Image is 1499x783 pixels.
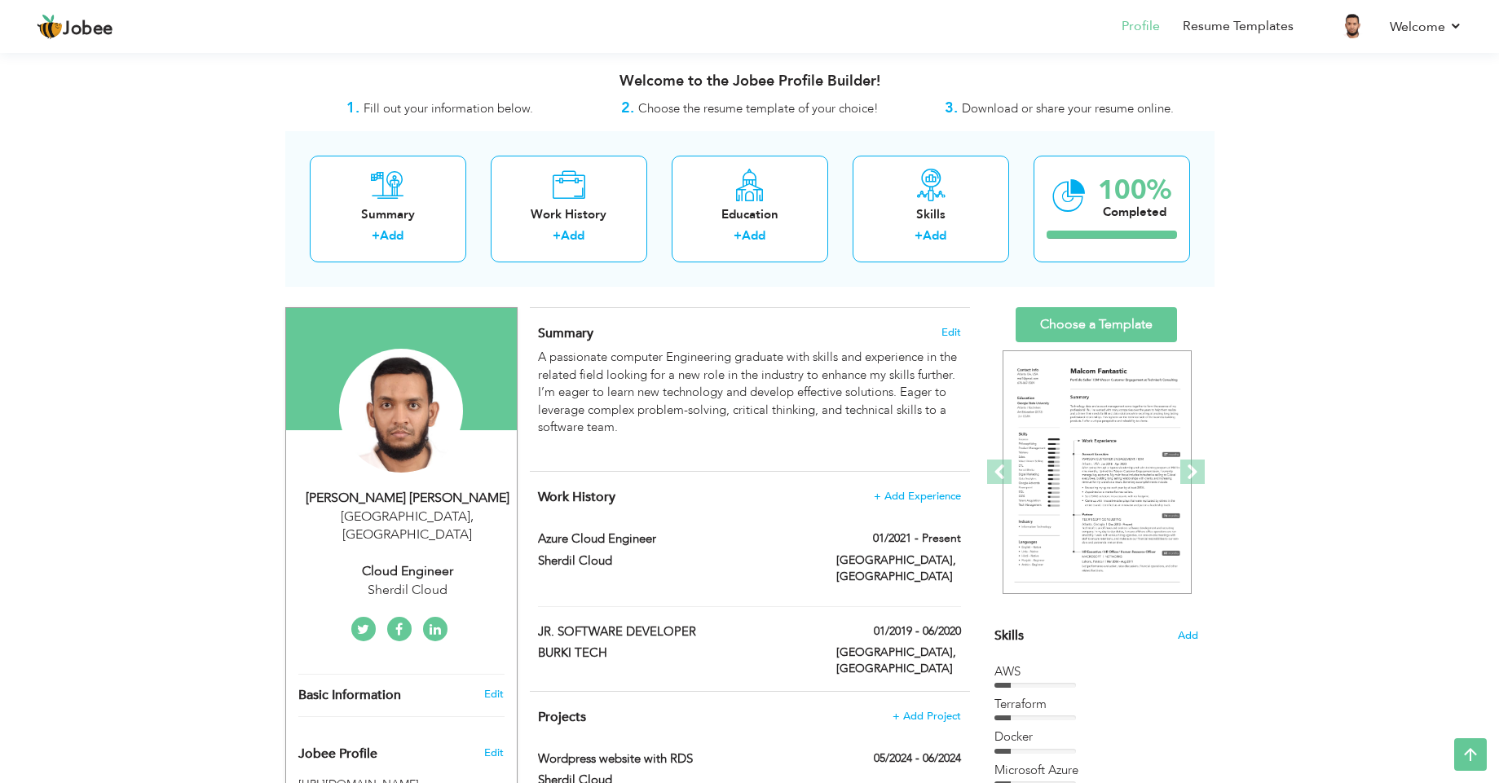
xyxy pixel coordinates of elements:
img: jobee.io [37,14,63,40]
label: Sherdil Cloud [538,552,812,570]
a: Resume Templates [1183,17,1294,36]
a: Jobee [37,14,113,40]
div: [GEOGRAPHIC_DATA] [GEOGRAPHIC_DATA] [298,508,517,545]
span: + Add Project [893,710,961,722]
div: Summary [323,206,453,223]
label: + [915,227,923,244]
strong: 2. [621,98,634,118]
label: Wordpress website with RDS [538,750,812,768]
label: 05/2024 - 06/2024 [874,750,961,767]
img: Syed Muhammad Noman Akhtar [339,349,463,473]
h3: Welcome to the Jobee Profile Builder! [285,73,1215,90]
div: Microsoft Azure [994,762,1198,779]
div: Docker [994,728,1198,746]
a: Profile [1122,17,1160,36]
div: Work History [504,206,634,223]
a: Welcome [1390,17,1462,37]
div: 100% [1098,177,1171,204]
span: Skills [994,627,1024,644]
h4: This helps to highlight the project, tools and skills you have worked on. [538,709,960,725]
label: [GEOGRAPHIC_DATA], [GEOGRAPHIC_DATA] [836,644,961,677]
label: BURKI TECH [538,644,812,662]
span: Summary [538,324,593,342]
a: Add [561,227,584,244]
div: [PERSON_NAME] [PERSON_NAME] [298,489,517,508]
div: A passionate computer Engineering graduate with skills and experience in the related field lookin... [538,349,960,454]
span: Work History [538,488,615,506]
a: Add [742,227,765,244]
div: Sherdil Cloud [298,581,517,600]
label: 01/2021 - Present [873,530,961,547]
label: [GEOGRAPHIC_DATA], [GEOGRAPHIC_DATA] [836,552,961,585]
span: Download or share your resume online. [962,100,1174,117]
strong: 3. [945,98,958,118]
span: Fill out your information below. [364,100,533,117]
div: Completed [1098,204,1171,221]
span: Edit [484,746,504,760]
span: Add [1178,628,1198,644]
span: Choose the resume template of your choice! [638,100,879,117]
span: Jobee Profile [298,747,377,762]
a: Edit [484,687,504,702]
a: Add [380,227,403,244]
div: Cloud Engineer [298,562,517,581]
h4: This helps to show the companies you have worked for. [538,489,960,505]
span: Projects [538,708,586,726]
div: Enhance your career by creating a custom URL for your Jobee public profile. [286,729,517,770]
label: 01/2019 - 06/2020 [874,623,961,640]
div: Education [685,206,815,223]
span: + Add Experience [874,490,961,502]
a: Choose a Template [1016,307,1177,342]
a: Add [923,227,946,244]
strong: 1. [346,98,359,118]
span: , [470,508,474,526]
img: Profile Img [1339,12,1365,38]
label: + [372,227,380,244]
label: JR. SOFTWARE DEVELOPER [538,623,812,640]
label: Azure Cloud Engineer [538,530,812,548]
label: + [734,227,742,244]
span: Edit [941,327,961,338]
h4: Adding a summary is a quick and easy way to highlight your experience and interests. [538,325,960,341]
div: Skills [866,206,996,223]
div: Terraform [994,696,1198,713]
span: Jobee [63,20,113,38]
div: AWS [994,663,1198,680]
span: Basic Information [298,688,401,703]
label: + [553,227,561,244]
